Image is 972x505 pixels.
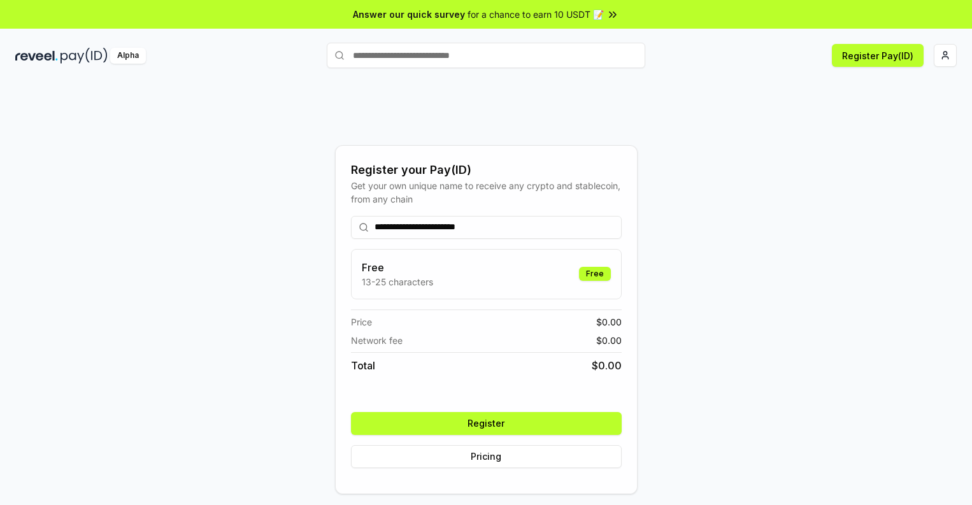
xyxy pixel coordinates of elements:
[579,267,611,281] div: Free
[351,161,622,179] div: Register your Pay(ID)
[351,412,622,435] button: Register
[592,358,622,373] span: $ 0.00
[362,260,433,275] h3: Free
[61,48,108,64] img: pay_id
[110,48,146,64] div: Alpha
[351,358,375,373] span: Total
[596,315,622,329] span: $ 0.00
[596,334,622,347] span: $ 0.00
[468,8,604,21] span: for a chance to earn 10 USDT 📝
[351,315,372,329] span: Price
[351,334,403,347] span: Network fee
[15,48,58,64] img: reveel_dark
[353,8,465,21] span: Answer our quick survey
[832,44,924,67] button: Register Pay(ID)
[362,275,433,288] p: 13-25 characters
[351,445,622,468] button: Pricing
[351,179,622,206] div: Get your own unique name to receive any crypto and stablecoin, from any chain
